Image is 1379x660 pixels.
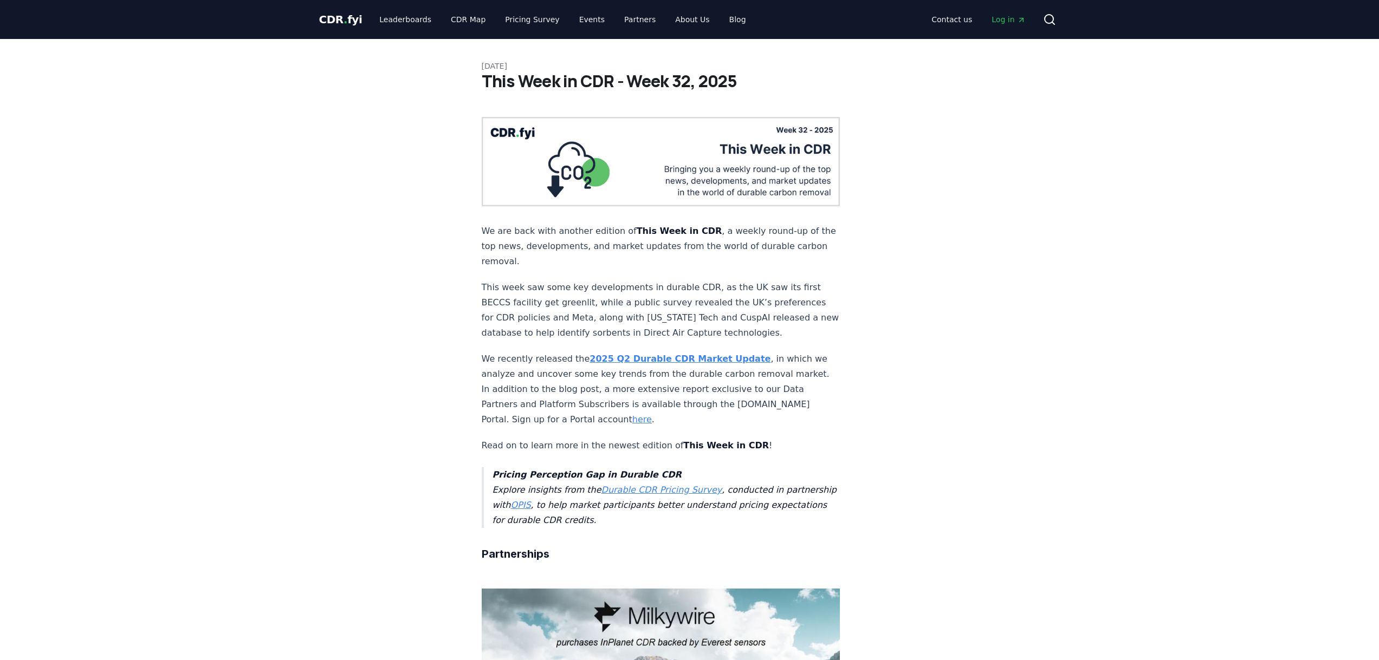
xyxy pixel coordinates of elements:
[319,12,362,27] a: CDR.fyi
[923,10,981,29] a: Contact us
[482,280,840,341] p: This week saw some key developments in durable CDR, as the UK saw its first BECCS facility get gr...
[992,14,1025,25] span: Log in
[482,71,898,91] h1: This Week in CDR - Week 32, 2025
[344,13,347,26] span: .
[923,10,1034,29] nav: Main
[482,224,840,269] p: We are back with another edition of , a weekly round-up of the top news, developments, and market...
[510,500,530,510] a: OPIS
[442,10,494,29] a: CDR Map
[983,10,1034,29] a: Log in
[637,226,722,236] strong: This Week in CDR
[601,485,722,495] a: Durable CDR Pricing Survey
[482,117,840,206] img: blog post image
[482,438,840,453] p: Read on to learn more in the newest edition of !
[493,469,837,525] em: Explore insights from the , conducted in partnership with , to help market participants better un...
[319,13,362,26] span: CDR fyi
[571,10,613,29] a: Events
[683,440,769,450] strong: This Week in CDR
[493,469,682,480] strong: Pricing Perception Gap in Durable CDR
[482,351,840,427] p: We recently released the , in which we analyze and uncover some key trends from the durable carbo...
[482,61,898,71] p: [DATE]
[721,10,755,29] a: Blog
[666,10,718,29] a: About Us
[371,10,440,29] a: Leaderboards
[482,547,549,560] strong: Partnerships
[616,10,664,29] a: Partners
[590,354,771,364] a: 2025 Q2 Durable CDR Market Update
[496,10,568,29] a: Pricing Survey
[632,414,652,424] a: here
[371,10,754,29] nav: Main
